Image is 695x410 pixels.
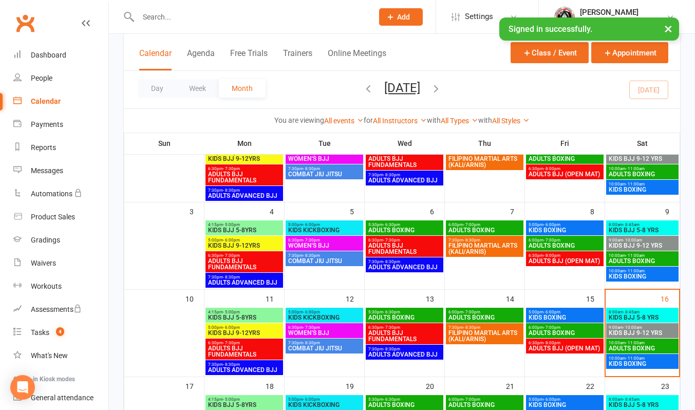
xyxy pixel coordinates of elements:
[608,171,677,177] span: ADULTS BOXING
[608,187,677,193] span: KIDS BOXING
[31,236,60,244] div: Gradings
[303,238,320,243] span: - 7:30pm
[223,188,240,193] span: - 8:30pm
[288,156,361,162] span: WOMEN'S BJJ
[13,344,108,367] a: What's New
[463,397,480,402] span: - 7:00pm
[379,8,423,26] button: Add
[208,227,281,233] span: KIDS BJJ 5-8YRS
[448,243,521,255] span: FILIPINO MARTIAL ARTS (KALI/ARNIS)
[288,402,361,408] span: KIDS KICKBOXING
[190,202,204,219] div: 3
[441,117,478,125] a: All Types
[605,133,680,154] th: Sat
[626,166,645,171] span: - 11:00am
[608,356,677,361] span: 10:00am
[623,325,642,330] span: - 10:00am
[608,227,677,233] span: KIDS BJJ 5-8 YRS
[463,325,480,330] span: - 8:30pm
[543,222,560,227] span: - 6:00pm
[208,367,281,373] span: ADULTS ADVANCED BJJ
[187,48,215,70] button: Agenda
[590,202,605,219] div: 8
[528,397,602,402] span: 5:00pm
[288,171,361,177] span: COMBAT JIU JITSU
[426,377,444,394] div: 20
[463,310,480,314] span: - 7:00pm
[365,133,445,154] th: Wed
[465,5,493,28] span: Settings
[31,394,93,402] div: General attendance
[580,17,666,26] div: MITREVSKI MARTIAL ARTS
[328,48,386,70] button: Online Meetings
[288,330,361,336] span: WOMEN'S BJJ
[270,202,284,219] div: 4
[510,202,524,219] div: 7
[368,347,441,351] span: 7:30pm
[608,253,677,258] span: 10:00am
[528,166,602,171] span: 6:30pm
[208,253,281,258] span: 6:30pm
[13,386,108,409] a: General attendance kiosk mode
[368,227,441,233] span: ADULTS BOXING
[288,258,361,264] span: COMBAT JIU JITSU
[346,290,364,307] div: 12
[665,202,680,219] div: 9
[608,361,677,367] span: KIDS BOXING
[528,314,602,321] span: KIDS BOXING
[608,402,677,408] span: KIDS BJJ 5-8 YRS
[383,310,400,314] span: - 6:30pm
[31,74,52,82] div: People
[285,133,365,154] th: Tue
[135,10,366,24] input: Search...
[448,330,521,342] span: FILIPINO MARTIAL ARTS (KALI/ARNIS)
[608,243,677,249] span: KIDS BJJ 9-12 YRS
[303,253,320,258] span: - 8:30pm
[608,330,677,336] span: KIDS BJJ 9-12 YRS
[543,397,560,402] span: - 6:00pm
[448,397,521,402] span: 6:00pm
[56,327,64,336] span: 4
[383,259,400,264] span: - 8:30pm
[31,328,49,337] div: Tasks
[303,166,320,171] span: - 8:30pm
[528,222,602,227] span: 5:00pm
[528,310,602,314] span: 5:00pm
[208,330,281,336] span: KIDS BJJ 9-12YRS
[608,310,677,314] span: 8:00am
[208,258,281,270] span: ADULTS BJJ FUNDAMENTALS
[208,325,281,330] span: 5:00pm
[368,238,441,243] span: 6:30pm
[223,238,240,243] span: - 6:00pm
[383,173,400,177] span: - 8:30pm
[445,133,525,154] th: Thu
[288,222,361,227] span: 5:00pm
[368,397,441,402] span: 5:30pm
[208,310,281,314] span: 4:15pm
[623,397,640,402] span: - 8:45am
[13,321,108,344] a: Tasks 4
[608,341,677,345] span: 10:00am
[368,325,441,330] span: 6:30pm
[543,238,560,243] span: - 7:00pm
[626,341,645,345] span: - 11:00am
[368,173,441,177] span: 7:30pm
[138,79,176,98] button: Day
[448,222,521,227] span: 6:00pm
[223,222,240,227] span: - 5:00pm
[511,42,589,63] button: Class / Event
[509,24,592,34] span: Signed in successfully.
[368,310,441,314] span: 5:30pm
[31,143,56,152] div: Reports
[31,351,68,360] div: What's New
[185,377,204,394] div: 17
[31,120,63,128] div: Payments
[303,310,320,314] span: - 6:00pm
[626,253,645,258] span: - 11:00am
[208,238,281,243] span: 5:00pm
[12,10,38,36] a: Clubworx
[13,275,108,298] a: Workouts
[383,222,400,227] span: - 6:30pm
[31,97,61,105] div: Calendar
[364,116,373,124] strong: for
